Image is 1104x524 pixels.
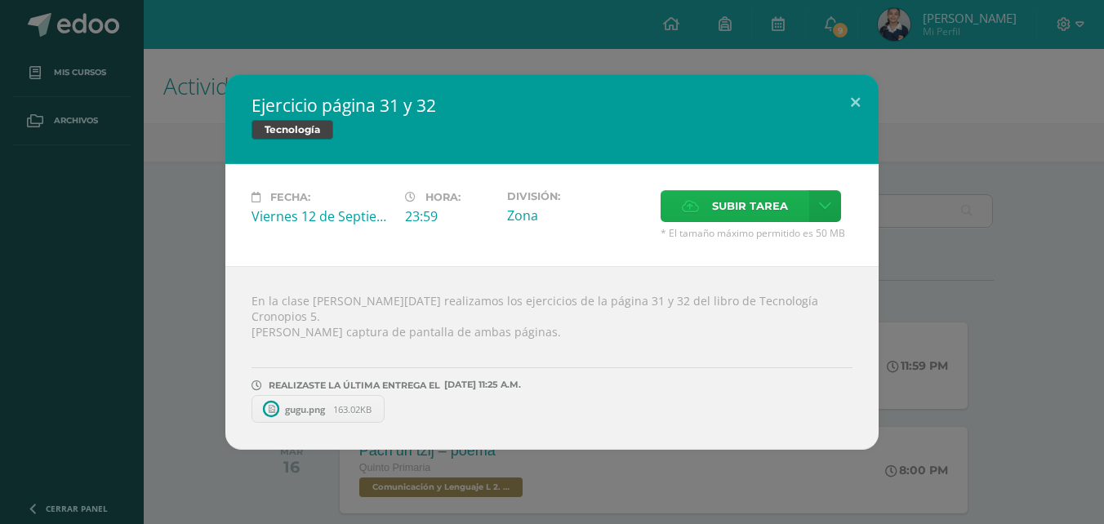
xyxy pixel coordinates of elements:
div: Zona [507,206,648,224]
button: Close (Esc) [832,74,879,130]
span: 163.02KB [333,403,372,415]
span: REALIZASTE LA ÚLTIMA ENTREGA EL [269,380,440,391]
span: * El tamaño máximo permitido es 50 MB [661,226,852,240]
span: gugu.png [277,403,333,415]
div: En la clase [PERSON_NAME][DATE] realizamos los ejercicios de la página 31 y 32 del libro de Tecno... [225,266,879,450]
span: Tecnología [252,120,333,140]
span: Subir tarea [712,191,788,221]
div: 23:59 [405,207,494,225]
span: Fecha: [270,191,310,203]
div: Viernes 12 de Septiembre [252,207,392,225]
h2: Ejercicio página 31 y 32 [252,94,852,117]
a: gugu.png 163.02KB [252,395,385,423]
span: Hora: [425,191,461,203]
label: División: [507,190,648,202]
